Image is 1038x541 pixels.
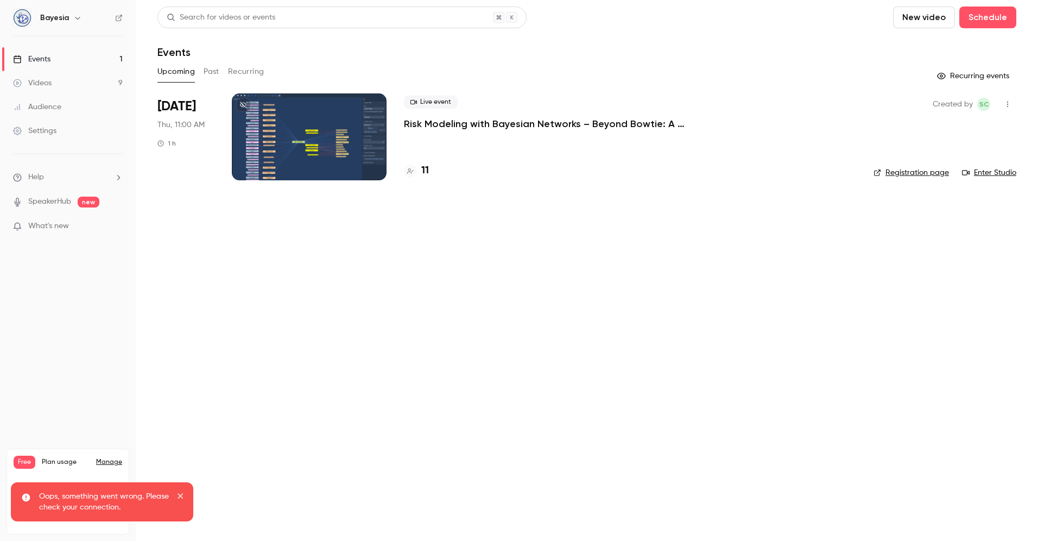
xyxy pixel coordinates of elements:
h1: Events [157,46,191,59]
div: Audience [13,102,61,112]
h4: 11 [421,163,429,178]
span: Stefan Conrady [977,98,990,111]
div: Videos [13,78,52,89]
a: Enter Studio [962,167,1016,178]
span: Live event [404,96,458,109]
button: Past [204,63,219,80]
a: SpeakerHub [28,196,71,207]
div: Settings [13,125,56,136]
div: 1 h [157,139,176,148]
img: Bayesia [14,9,31,27]
span: Free [14,456,35,469]
span: SC [979,98,989,111]
button: New video [893,7,955,28]
button: Upcoming [157,63,195,80]
span: Created by [933,98,973,111]
button: Recurring events [932,67,1016,85]
span: Plan usage [42,458,90,467]
button: Schedule [959,7,1016,28]
a: Risk Modeling with Bayesian Networks – Beyond Bowtie: A Cybersecurity Case Study [404,117,730,130]
span: [DATE] [157,98,196,115]
span: new [78,197,99,207]
span: Help [28,172,44,183]
div: Events [13,54,50,65]
span: Thu, 11:00 AM [157,119,205,130]
h6: Bayesia [40,12,69,23]
div: Search for videos or events [167,12,275,23]
div: Sep 25 Thu, 11:00 AM (America/New York) [157,93,214,180]
a: 11 [404,163,429,178]
a: Manage [96,458,122,467]
button: close [177,491,185,504]
button: Recurring [228,63,264,80]
a: Registration page [874,167,949,178]
span: What's new [28,221,69,232]
p: Oops, something went wrong. Please check your connection. [39,491,169,513]
li: help-dropdown-opener [13,172,123,183]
